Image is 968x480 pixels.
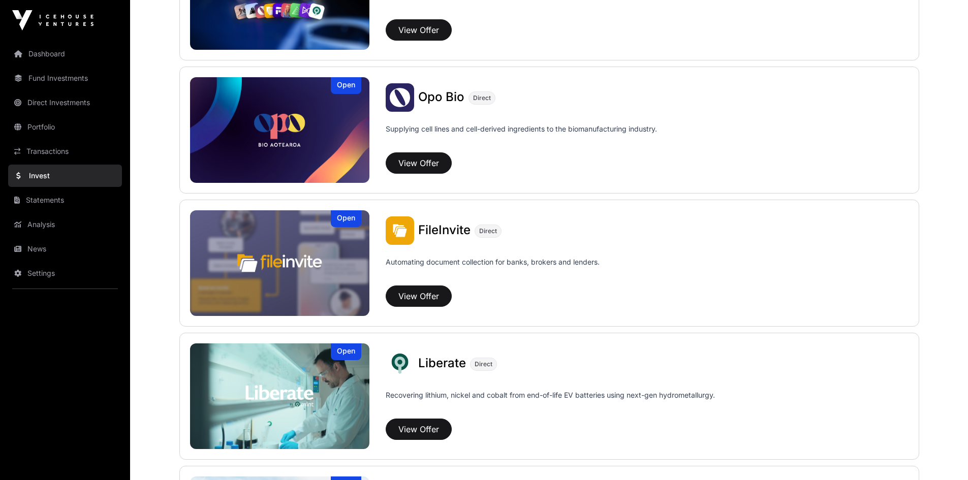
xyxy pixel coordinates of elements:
[190,343,370,449] a: LiberateOpen
[386,419,452,440] button: View Offer
[12,10,93,30] img: Icehouse Ventures Logo
[386,216,414,245] img: FileInvite
[8,43,122,65] a: Dashboard
[418,89,464,104] span: Opo Bio
[8,67,122,89] a: Fund Investments
[473,94,491,102] span: Direct
[386,390,715,414] p: Recovering lithium, nickel and cobalt from end-of-life EV batteries using next-gen hydrometallurgy.
[386,124,657,134] p: Supplying cell lines and cell-derived ingredients to the biomanufacturing industry.
[8,213,122,236] a: Analysis
[8,140,122,163] a: Transactions
[8,91,122,114] a: Direct Investments
[190,77,370,183] img: Opo Bio
[418,224,471,237] a: FileInvite
[8,165,122,187] a: Invest
[8,189,122,211] a: Statements
[418,356,466,370] span: Liberate
[331,343,361,360] div: Open
[8,116,122,138] a: Portfolio
[331,210,361,227] div: Open
[190,343,370,449] img: Liberate
[475,360,492,368] span: Direct
[8,238,122,260] a: News
[418,91,464,104] a: Opo Bio
[190,77,370,183] a: Opo BioOpen
[190,210,370,316] img: FileInvite
[386,285,452,307] button: View Offer
[386,152,452,174] button: View Offer
[386,257,600,281] p: Automating document collection for banks, brokers and lenders.
[386,349,414,378] img: Liberate
[418,222,471,237] span: FileInvite
[386,83,414,112] img: Opo Bio
[8,262,122,284] a: Settings
[331,77,361,94] div: Open
[917,431,968,480] iframe: Chat Widget
[479,227,497,235] span: Direct
[190,210,370,316] a: FileInviteOpen
[386,19,452,41] button: View Offer
[418,357,466,370] a: Liberate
